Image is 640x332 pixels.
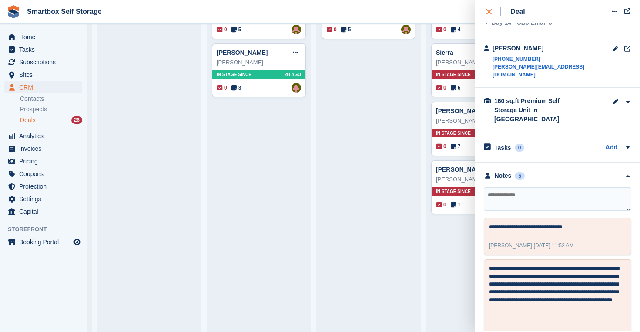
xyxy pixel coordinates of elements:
[19,168,71,180] span: Coupons
[4,81,82,93] a: menu
[8,225,87,234] span: Storefront
[401,25,411,34] img: Alex Selenitsas
[436,84,446,92] span: 0
[510,7,525,17] div: Deal
[515,144,525,152] div: 0
[436,26,446,33] span: 0
[20,116,82,125] a: Deals 26
[493,63,612,79] a: [PERSON_NAME][EMAIL_ADDRESS][DOMAIN_NAME]
[494,144,511,152] h2: Tasks
[451,26,461,33] span: 4
[494,96,581,124] div: 160 sq.ft Premium Self Storage Unit in [GEOGRAPHIC_DATA]
[436,143,446,150] span: 0
[436,107,487,114] a: [PERSON_NAME]
[451,143,461,150] span: 7
[19,56,71,68] span: Subscriptions
[20,95,82,103] a: Contacts
[436,130,471,136] span: In stage since
[493,44,612,53] div: [PERSON_NAME]
[436,201,446,209] span: 0
[451,84,461,92] span: 6
[217,58,301,67] div: [PERSON_NAME]
[4,43,82,56] a: menu
[4,143,82,155] a: menu
[20,105,82,114] a: Prospects
[436,58,520,67] div: [PERSON_NAME]
[19,193,71,205] span: Settings
[493,55,612,63] a: [PHONE_NUMBER]
[495,171,512,180] div: Notes
[71,116,82,124] div: 26
[19,206,71,218] span: Capital
[4,56,82,68] a: menu
[19,130,71,142] span: Analytics
[19,69,71,81] span: Sites
[20,105,47,113] span: Prospects
[436,71,471,78] span: In stage since
[72,237,82,247] a: Preview store
[19,43,71,56] span: Tasks
[19,180,71,193] span: Protection
[4,69,82,81] a: menu
[4,206,82,218] a: menu
[19,81,71,93] span: CRM
[217,49,268,56] a: [PERSON_NAME]
[489,242,532,249] span: [PERSON_NAME]
[292,83,301,93] a: Alex Selenitsas
[4,236,82,248] a: menu
[4,180,82,193] a: menu
[4,130,82,142] a: menu
[4,155,82,167] a: menu
[341,26,351,33] span: 5
[327,26,337,33] span: 0
[19,31,71,43] span: Home
[231,84,241,92] span: 3
[217,26,227,33] span: 0
[451,201,463,209] span: 11
[515,172,525,180] div: 5
[489,242,574,249] div: -
[285,71,301,78] span: 2H AGO
[4,31,82,43] a: menu
[217,84,227,92] span: 0
[436,175,520,184] div: [PERSON_NAME]
[217,71,251,78] span: In stage since
[436,188,471,195] span: In stage since
[7,5,20,18] img: stora-icon-8386f47178a22dfd0bd8f6a31ec36ba5ce8667c1dd55bd0f319d3a0aa187defe.svg
[19,236,71,248] span: Booking Portal
[436,116,520,125] div: [PERSON_NAME]
[19,155,71,167] span: Pricing
[231,26,241,33] span: 5
[23,4,105,19] a: Smartbox Self Storage
[436,49,453,56] a: Sierra
[606,143,617,153] a: Add
[4,193,82,205] a: menu
[19,143,71,155] span: Invoices
[534,242,574,249] span: [DATE] 11:52 AM
[292,25,301,34] img: Alex Selenitsas
[4,168,82,180] a: menu
[20,116,36,124] span: Deals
